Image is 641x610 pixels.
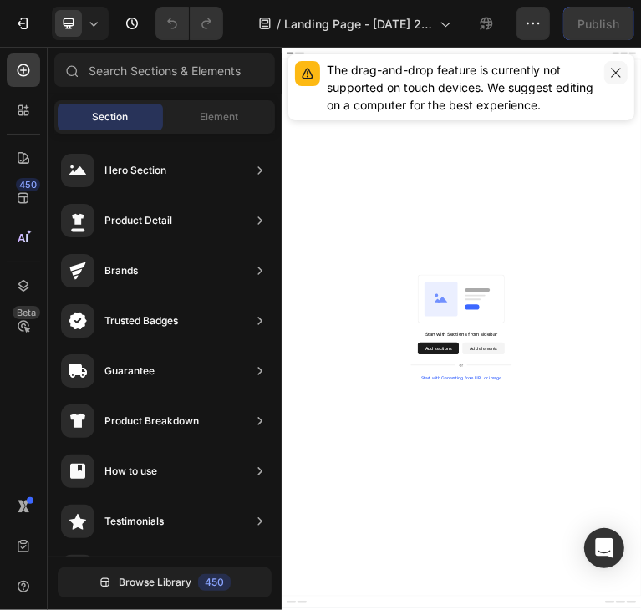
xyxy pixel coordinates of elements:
[563,7,633,40] button: Publish
[104,162,166,179] div: Hero Section
[282,47,641,610] iframe: Design area
[119,575,191,590] span: Browse Library
[327,61,598,114] div: The drag-and-drop feature is currently not supported on touch devices. We suggest editing on a co...
[16,178,40,191] div: 450
[284,15,433,33] span: Landing Page - [DATE] 22:31:20
[584,528,624,568] div: Open Intercom Messenger
[104,463,157,480] div: How to use
[104,513,164,530] div: Testimonials
[58,567,272,597] button: Browse Library450
[13,306,40,319] div: Beta
[277,15,281,33] span: /
[104,262,138,279] div: Brands
[104,313,178,329] div: Trusted Badges
[198,574,231,591] div: 450
[104,212,172,229] div: Product Detail
[200,109,238,125] span: Element
[104,363,155,379] div: Guarantee
[93,109,129,125] span: Section
[104,413,199,430] div: Product Breakdown
[155,7,223,40] div: Undo/Redo
[54,53,275,87] input: Search Sections & Elements
[577,15,619,33] div: Publish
